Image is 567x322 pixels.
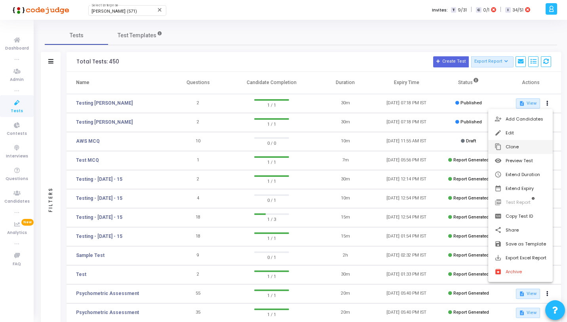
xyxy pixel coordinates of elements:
[488,140,553,154] button: Clone
[488,209,553,223] button: Copy Test ID
[495,185,502,193] mat-icon: date_range
[488,182,553,195] button: Extend Expiry
[488,195,553,209] button: Test Report
[495,171,502,179] mat-icon: schedule
[488,126,553,140] button: Edit
[495,254,502,262] mat-icon: save_alt
[495,129,502,137] mat-icon: edit
[488,265,553,279] button: Archive
[495,115,502,123] mat-icon: person_add_alt
[488,237,553,251] button: Save as Template
[495,157,502,165] mat-icon: visibility
[488,112,553,126] button: Add Candidates
[495,213,502,220] mat-icon: pin
[495,240,502,248] mat-icon: save
[495,143,502,151] mat-icon: content_copy
[488,168,553,182] button: Extend Duration
[495,268,502,276] mat-icon: archive
[495,226,502,234] mat-icon: share
[488,251,553,265] button: Export Excel Report
[488,223,553,237] button: Share
[488,154,553,168] button: Preview Test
